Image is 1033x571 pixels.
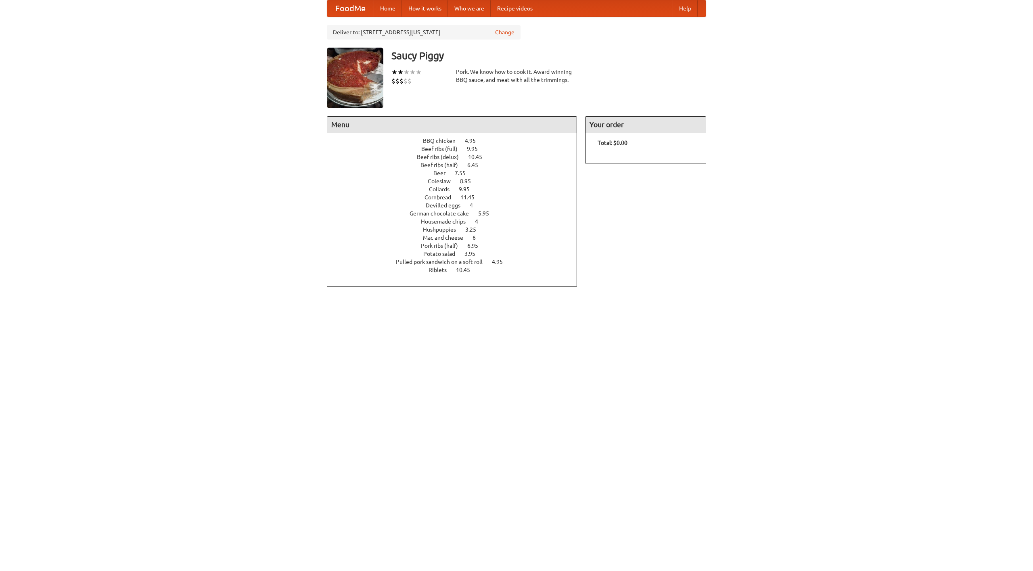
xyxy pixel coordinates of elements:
span: 3.95 [464,251,483,257]
a: Who we are [448,0,491,17]
a: Home [374,0,402,17]
span: Pork ribs (half) [421,243,466,249]
span: 10.45 [456,267,478,273]
li: ★ [397,68,404,77]
li: ★ [391,68,397,77]
span: 5.95 [478,210,497,217]
div: Pork. We know how to cook it. Award-winning BBQ sauce, and meat with all the trimmings. [456,68,577,84]
span: 10.45 [468,154,490,160]
h3: Saucy Piggy [391,48,706,64]
h4: Menu [327,117,577,133]
a: Hushpuppies 3.25 [423,226,491,233]
span: Devilled eggs [426,202,468,209]
span: 4 [475,218,486,225]
a: Riblets 10.45 [429,267,485,273]
a: How it works [402,0,448,17]
a: German chocolate cake 5.95 [410,210,504,217]
a: Beef ribs (full) 9.95 [421,146,493,152]
a: Beer 7.55 [433,170,481,176]
a: Devilled eggs 4 [426,202,488,209]
li: $ [404,77,408,86]
span: 6.45 [467,162,486,168]
img: angular.jpg [327,48,383,108]
li: ★ [404,68,410,77]
h4: Your order [586,117,706,133]
span: 8.95 [460,178,479,184]
li: ★ [410,68,416,77]
span: Hushpuppies [423,226,464,233]
li: $ [391,77,395,86]
a: Coleslaw 8.95 [428,178,486,184]
a: Potato salad 3.95 [423,251,490,257]
span: Beer [433,170,454,176]
span: 9.95 [467,146,486,152]
span: BBQ chicken [423,138,464,144]
a: Recipe videos [491,0,539,17]
span: 4.95 [465,138,484,144]
a: Pork ribs (half) 6.95 [421,243,493,249]
span: Collards [429,186,458,192]
a: Beef ribs (delux) 10.45 [417,154,497,160]
span: Mac and cheese [423,234,471,241]
span: Housemade chips [421,218,474,225]
b: Total: $0.00 [598,140,627,146]
span: 11.45 [460,194,483,201]
span: Beef ribs (full) [421,146,466,152]
a: FoodMe [327,0,374,17]
span: 4 [470,202,481,209]
a: Beef ribs (half) 6.45 [420,162,493,168]
span: 7.55 [455,170,474,176]
a: Cornbread 11.45 [424,194,489,201]
a: Collards 9.95 [429,186,485,192]
a: Pulled pork sandwich on a soft roll 4.95 [396,259,518,265]
li: $ [408,77,412,86]
span: Pulled pork sandwich on a soft roll [396,259,491,265]
span: German chocolate cake [410,210,477,217]
span: Coleslaw [428,178,459,184]
a: Change [495,28,514,36]
span: 3.25 [465,226,484,233]
a: Mac and cheese 6 [423,234,491,241]
span: 6 [473,234,484,241]
a: Housemade chips 4 [421,218,493,225]
span: Beef ribs (delux) [417,154,467,160]
a: Help [673,0,698,17]
span: Beef ribs (half) [420,162,466,168]
a: BBQ chicken 4.95 [423,138,491,144]
span: Potato salad [423,251,463,257]
span: Riblets [429,267,455,273]
span: 6.95 [467,243,486,249]
li: $ [399,77,404,86]
span: 9.95 [459,186,478,192]
li: ★ [416,68,422,77]
div: Deliver to: [STREET_ADDRESS][US_STATE] [327,25,521,40]
span: Cornbread [424,194,459,201]
span: 4.95 [492,259,511,265]
li: $ [395,77,399,86]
